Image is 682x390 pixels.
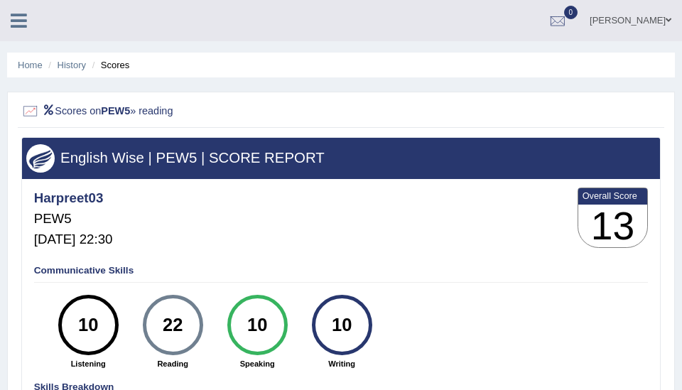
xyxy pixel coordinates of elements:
h2: Scores on » reading [21,102,418,121]
a: Home [18,60,43,70]
h4: Harpreet03 [34,191,113,206]
a: History [58,60,86,70]
h5: [DATE] 22:30 [34,232,113,247]
h4: Communicative Skills [34,266,649,276]
div: 10 [235,300,279,351]
li: Scores [89,58,130,72]
div: 10 [320,300,364,351]
h3: English Wise | PEW5 | SCORE REPORT [26,150,655,166]
img: wings.png [26,144,55,173]
b: PEW5 [101,104,130,116]
h3: 13 [578,205,648,248]
span: 0 [564,6,578,19]
strong: Reading [136,358,209,369]
div: 22 [151,300,195,351]
div: 10 [66,300,110,351]
strong: Listening [52,358,124,369]
strong: Speaking [221,358,293,369]
h5: PEW5 [34,212,113,227]
strong: Writing [305,358,378,369]
b: Overall Score [583,190,644,201]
